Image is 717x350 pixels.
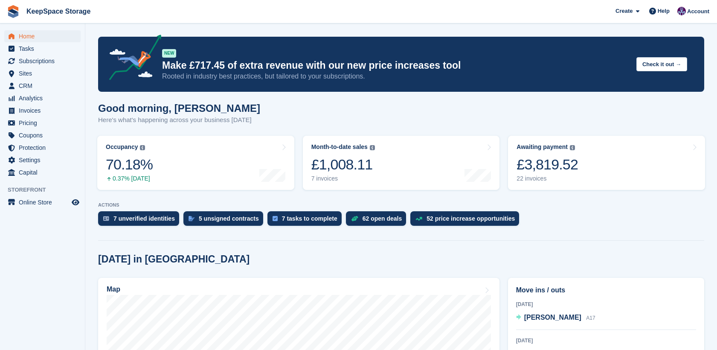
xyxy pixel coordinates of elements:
a: Occupancy 70.18% 0.37% [DATE] [97,136,294,190]
a: menu [4,117,81,129]
a: menu [4,129,81,141]
div: Awaiting payment [517,143,568,151]
p: Here's what's happening across your business [DATE] [98,115,260,125]
span: Tasks [19,43,70,55]
a: menu [4,55,81,67]
img: deal-1b604bf984904fb50ccaf53a9ad4b4a5d6e5aea283cecdc64d6e3604feb123c2.svg [351,216,358,222]
span: Protection [19,142,70,154]
div: NEW [162,49,176,58]
span: Analytics [19,92,70,104]
a: Preview store [70,197,81,207]
div: 52 price increase opportunities [427,215,515,222]
img: verify_identity-adf6edd0f0f0b5bbfe63781bf79b02c33cf7c696d77639b501bdc392416b5a36.svg [103,216,109,221]
img: price-adjustments-announcement-icon-8257ccfd72463d97f412b2fc003d46551f7dbcb40ab6d574587a9cd5c0d94... [102,35,162,83]
a: menu [4,166,81,178]
div: Month-to-date sales [311,143,368,151]
a: menu [4,30,81,42]
span: Home [19,30,70,42]
a: KeepSpace Storage [23,4,94,18]
span: CRM [19,80,70,92]
div: 7 unverified identities [113,215,175,222]
span: A17 [586,315,595,321]
div: 70.18% [106,156,153,173]
span: Help [658,7,670,15]
span: Coupons [19,129,70,141]
a: 52 price increase opportunities [410,211,523,230]
img: contract_signature_icon-13c848040528278c33f63329250d36e43548de30e8caae1d1a13099fd9432cc5.svg [189,216,194,221]
div: 0.37% [DATE] [106,175,153,182]
span: Storefront [8,186,85,194]
img: icon-info-grey-7440780725fd019a000dd9b08b2336e03edf1995a4989e88bcd33f0948082b44.svg [570,145,575,150]
span: Pricing [19,117,70,129]
p: Make £717.45 of extra revenue with our new price increases tool [162,59,630,72]
a: menu [4,196,81,208]
span: Settings [19,154,70,166]
div: 5 unsigned contracts [199,215,259,222]
span: Capital [19,166,70,178]
a: menu [4,105,81,117]
div: Occupancy [106,143,138,151]
a: menu [4,92,81,104]
img: icon-info-grey-7440780725fd019a000dd9b08b2336e03edf1995a4989e88bcd33f0948082b44.svg [370,145,375,150]
div: 7 invoices [311,175,375,182]
p: ACTIONS [98,202,704,208]
a: menu [4,67,81,79]
a: Awaiting payment £3,819.52 22 invoices [508,136,705,190]
a: [PERSON_NAME] A17 [516,312,595,324]
h1: Good morning, [PERSON_NAME] [98,102,260,114]
a: 7 unverified identities [98,211,183,230]
div: 7 tasks to complete [282,215,337,222]
span: [PERSON_NAME] [524,314,581,321]
h2: Move ins / outs [516,285,696,295]
div: 22 invoices [517,175,578,182]
button: Check it out → [636,57,687,71]
a: menu [4,142,81,154]
div: [DATE] [516,337,696,344]
img: price_increase_opportunities-93ffe204e8149a01c8c9dc8f82e8f89637d9d84a8eef4429ea346261dce0b2c0.svg [415,217,422,221]
a: 7 tasks to complete [267,211,346,230]
a: 5 unsigned contracts [183,211,267,230]
span: Sites [19,67,70,79]
h2: Map [107,286,120,293]
span: Online Store [19,196,70,208]
img: stora-icon-8386f47178a22dfd0bd8f6a31ec36ba5ce8667c1dd55bd0f319d3a0aa187defe.svg [7,5,20,18]
div: 62 open deals [363,215,402,222]
div: £1,008.11 [311,156,375,173]
a: menu [4,154,81,166]
img: icon-info-grey-7440780725fd019a000dd9b08b2336e03edf1995a4989e88bcd33f0948082b44.svg [140,145,145,150]
span: Subscriptions [19,55,70,67]
a: menu [4,80,81,92]
div: [DATE] [516,300,696,308]
p: Rooted in industry best practices, but tailored to your subscriptions. [162,72,630,81]
a: Month-to-date sales £1,008.11 7 invoices [303,136,500,190]
span: Account [687,7,709,16]
h2: [DATE] in [GEOGRAPHIC_DATA] [98,254,250,265]
a: menu [4,43,81,55]
span: Create [615,7,633,15]
div: £3,819.52 [517,156,578,173]
img: task-75834270c22a3079a89374b754ae025e5fb1db73e45f91037f5363f120a921f8.svg [273,216,278,221]
span: Invoices [19,105,70,117]
img: Charlotte Jobling [677,7,686,15]
a: 62 open deals [346,211,411,230]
